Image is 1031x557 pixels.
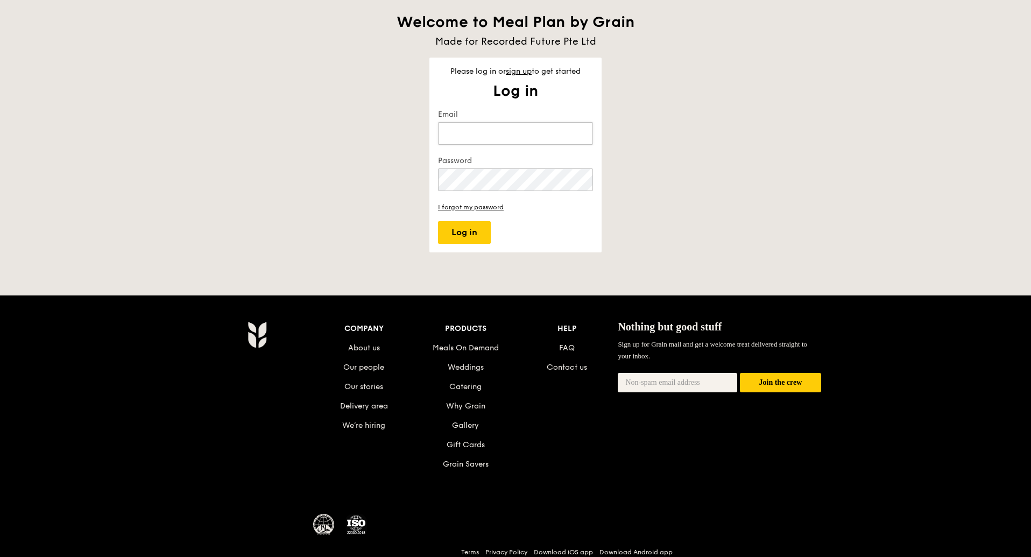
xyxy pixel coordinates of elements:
[599,548,673,556] a: Download Android app
[618,340,807,360] span: Sign up for Grain mail and get a welcome treat delivered straight to your inbox.
[618,321,722,333] span: Nothing but good stuff
[340,401,388,411] a: Delivery area
[485,548,527,556] a: Privacy Policy
[534,548,593,556] a: Download iOS app
[443,460,489,469] a: Grain Savers
[342,421,385,430] a: We’re hiring
[438,109,593,120] label: Email
[574,127,587,140] keeper-lock: Open Keeper Popup
[446,401,485,411] a: Why Grain
[559,343,575,352] a: FAQ
[386,34,645,49] div: Made for Recorded Future Pte Ltd
[344,382,383,391] a: Our stories
[438,202,593,213] a: I forgot my password
[618,373,737,392] input: Non-spam email address
[415,321,517,336] div: Products
[313,321,415,336] div: Company
[740,373,821,393] button: Join the crew
[345,514,367,535] img: ISO Certified
[438,221,491,244] button: Log in
[517,321,618,336] div: Help
[429,66,602,77] div: Please log in or to get started
[348,343,380,352] a: About us
[343,363,384,372] a: Our people
[386,12,645,32] div: Welcome to Meal Plan by Grain
[447,440,485,449] a: Gift Cards
[448,363,484,372] a: Weddings
[438,156,593,166] label: Password
[429,81,602,101] div: Log in
[433,343,499,352] a: Meals On Demand
[461,548,479,556] a: Terms
[506,67,532,76] a: sign up
[547,363,587,372] a: Contact us
[449,382,482,391] a: Catering
[313,514,335,535] img: MUIS Halal Certified
[248,321,266,348] img: Grain
[452,421,479,430] a: Gallery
